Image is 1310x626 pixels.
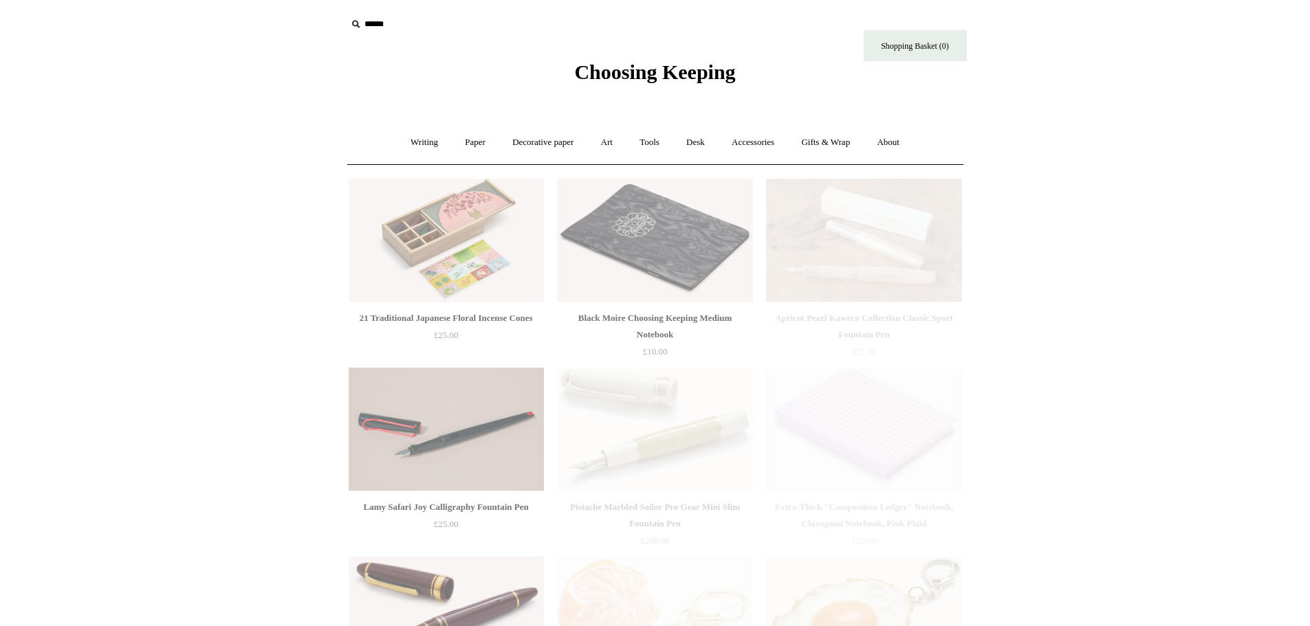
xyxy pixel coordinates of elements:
div: Black Moire Choosing Keeping Medium Notebook [560,310,749,343]
a: Gifts & Wrap [789,124,862,161]
a: 21 Traditional Japanese Floral Incense Cones 21 Traditional Japanese Floral Incense Cones [349,179,544,302]
a: Apricot Pearl Kaweco Collection Classic Sport Fountain Pen Apricot Pearl Kaweco Collection Classi... [766,179,961,302]
a: Extra-Thick "Composition Ledger" Notebook, Chiyogami Notebook, Pink Plaid Extra-Thick "Compositio... [766,368,961,491]
a: Apricot Pearl Kaweco Collection Classic Sport Fountain Pen £27.00 [766,310,961,366]
img: Apricot Pearl Kaweco Collection Classic Sport Fountain Pen [766,179,961,302]
a: 21 Traditional Japanese Floral Incense Cones £25.00 [349,310,544,366]
img: Lamy Safari Joy Calligraphy Fountain Pen [349,368,544,491]
span: £10.00 [643,346,668,357]
span: £25.00 [434,330,459,340]
a: Black Moire Choosing Keeping Medium Notebook £10.00 [557,310,752,366]
span: £35.00 [852,535,877,546]
span: Choosing Keeping [574,60,735,83]
a: About [864,124,912,161]
a: Accessories [719,124,787,161]
a: Art [589,124,625,161]
a: Extra-Thick "Composition Ledger" Notebook, Chiyogami Notebook, Pink Plaid £35.00 [766,499,961,555]
a: Writing [398,124,450,161]
div: Apricot Pearl Kaweco Collection Classic Sport Fountain Pen [769,310,958,343]
img: Pistache Marbled Sailor Pro Gear Mini Slim Fountain Pen [557,368,752,491]
div: Extra-Thick "Composition Ledger" Notebook, Chiyogami Notebook, Pink Plaid [769,499,958,532]
a: Pistache Marbled Sailor Pro Gear Mini Slim Fountain Pen Pistache Marbled Sailor Pro Gear Mini Sli... [557,368,752,491]
a: Tools [627,124,672,161]
a: Black Moire Choosing Keeping Medium Notebook Black Moire Choosing Keeping Medium Notebook [557,179,752,302]
a: Lamy Safari Joy Calligraphy Fountain Pen Lamy Safari Joy Calligraphy Fountain Pen [349,368,544,491]
a: Decorative paper [500,124,586,161]
a: Shopping Basket (0) [864,30,967,61]
div: 21 Traditional Japanese Floral Incense Cones [352,310,541,326]
div: Lamy Safari Joy Calligraphy Fountain Pen [352,499,541,515]
div: Pistache Marbled Sailor Pro Gear Mini Slim Fountain Pen [560,499,749,532]
a: Pistache Marbled Sailor Pro Gear Mini Slim Fountain Pen £200.00 [557,499,752,555]
span: £27.00 [852,346,877,357]
img: Black Moire Choosing Keeping Medium Notebook [557,179,752,302]
span: £200.00 [640,535,669,546]
img: Extra-Thick "Composition Ledger" Notebook, Chiyogami Notebook, Pink Plaid [766,368,961,491]
a: Desk [674,124,717,161]
a: Lamy Safari Joy Calligraphy Fountain Pen £25.00 [349,499,544,555]
a: Choosing Keeping [574,71,735,81]
a: Paper [452,124,498,161]
span: £25.00 [434,519,459,529]
img: 21 Traditional Japanese Floral Incense Cones [349,179,544,302]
